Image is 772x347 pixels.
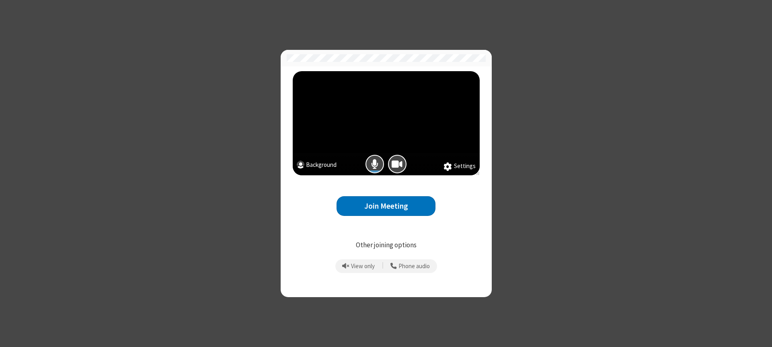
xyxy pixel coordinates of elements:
span: View only [351,263,375,270]
button: Settings [443,162,476,171]
button: Prevent echo when there is already an active mic and speaker in the room. [339,259,378,273]
button: Use your phone for mic and speaker while you view the meeting on this device. [388,259,433,273]
button: Join Meeting [337,196,435,216]
button: Background [297,160,337,171]
p: Other joining options [293,240,480,250]
button: Camera is on [388,155,407,173]
span: | [382,261,384,272]
button: Mic is on [365,155,384,173]
span: Phone audio [398,263,430,270]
